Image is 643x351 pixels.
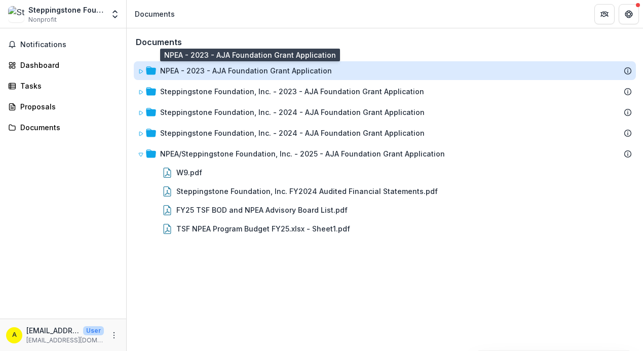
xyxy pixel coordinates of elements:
div: NPEA - 2023 - AJA Foundation Grant Application [160,65,332,76]
span: Notifications [20,41,118,49]
a: Documents [4,119,122,136]
button: Open entity switcher [108,4,122,24]
div: NPEA - 2023 - AJA Foundation Grant Application [134,61,636,80]
div: Steppingstone Foundation, Inc. [28,5,104,15]
div: Steppingstone Foundation, Inc. FY2024 Audited Financial Statements.pdf [134,182,636,201]
button: Notifications [4,36,122,53]
div: Steppingstone Foundation, Inc. - 2024 - AJA Foundation Grant Application [160,128,425,138]
a: Proposals [4,98,122,115]
div: Steppingstone Foundation, Inc. - 2024 - AJA Foundation Grant Application [134,124,636,142]
div: W9.pdf [176,167,202,178]
p: [EMAIL_ADDRESS][DOMAIN_NAME] [26,336,104,345]
p: [EMAIL_ADDRESS][DOMAIN_NAME] [26,325,79,336]
button: Get Help [619,4,639,24]
span: Nonprofit [28,15,57,24]
div: Documents [135,9,175,19]
div: Tasks [20,81,114,91]
div: NPEA/Steppingstone Foundation, Inc. - 2025 - AJA Foundation Grant Application [160,148,445,159]
div: TSF NPEA Program Budget FY25.xlsx - Sheet1.pdf [176,223,350,234]
img: Steppingstone Foundation, Inc. [8,6,24,22]
div: Steppingstone Foundation, Inc. - 2023 - AJA Foundation Grant Application [160,86,424,97]
div: Steppingstone Foundation, Inc. - 2024 - AJA Foundation Grant Application [160,107,425,118]
div: Documents [20,122,114,133]
div: advancement@steppingstone.org [12,332,17,338]
a: Tasks [4,77,122,94]
button: More [108,329,120,341]
nav: breadcrumb [131,7,179,21]
div: W9.pdf [134,163,636,182]
div: Steppingstone Foundation, Inc. - 2023 - AJA Foundation Grant Application [134,82,636,101]
div: Dashboard [20,60,114,70]
div: NPEA/Steppingstone Foundation, Inc. - 2025 - AJA Foundation Grant ApplicationW9.pdfSteppingstone ... [134,144,636,238]
div: TSF NPEA Program Budget FY25.xlsx - Sheet1.pdf [134,219,636,238]
a: Dashboard [4,57,122,73]
h3: Documents [136,37,182,47]
p: User [83,326,104,335]
button: Partners [594,4,615,24]
div: NPEA/Steppingstone Foundation, Inc. - 2025 - AJA Foundation Grant Application [134,144,636,163]
div: Proposals [20,101,114,112]
div: Steppingstone Foundation, Inc. - 2024 - AJA Foundation Grant Application [134,103,636,122]
div: FY25 TSF BOD and NPEA Advisory Board List.pdf [134,201,636,219]
div: FY25 TSF BOD and NPEA Advisory Board List.pdf [176,205,348,215]
div: Steppingstone Foundation, Inc. FY2024 Audited Financial Statements.pdf [176,186,438,197]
